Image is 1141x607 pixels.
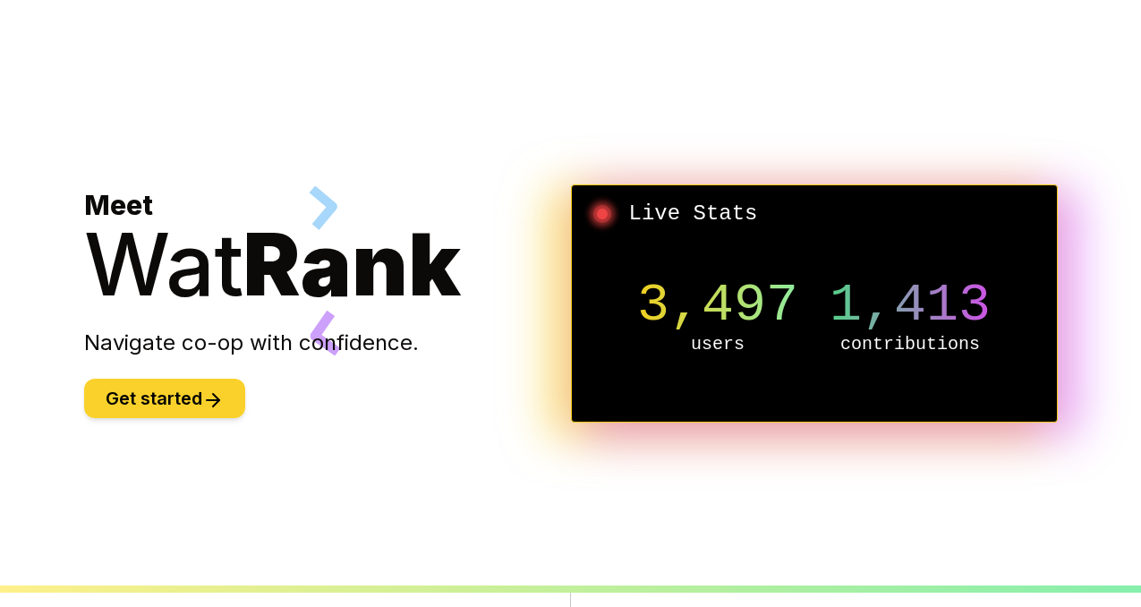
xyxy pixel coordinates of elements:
[84,212,243,316] span: Wat
[814,332,1007,357] p: contributions
[84,189,571,307] h1: Meet
[84,379,245,418] button: Get started
[814,278,1007,332] p: 1,413
[84,329,571,357] p: Navigate co-op with confidence.
[243,212,461,316] span: Rank
[586,200,1043,228] h2: Live Stats
[622,332,814,357] p: users
[84,390,245,408] a: Get started
[622,278,814,332] p: 3,497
